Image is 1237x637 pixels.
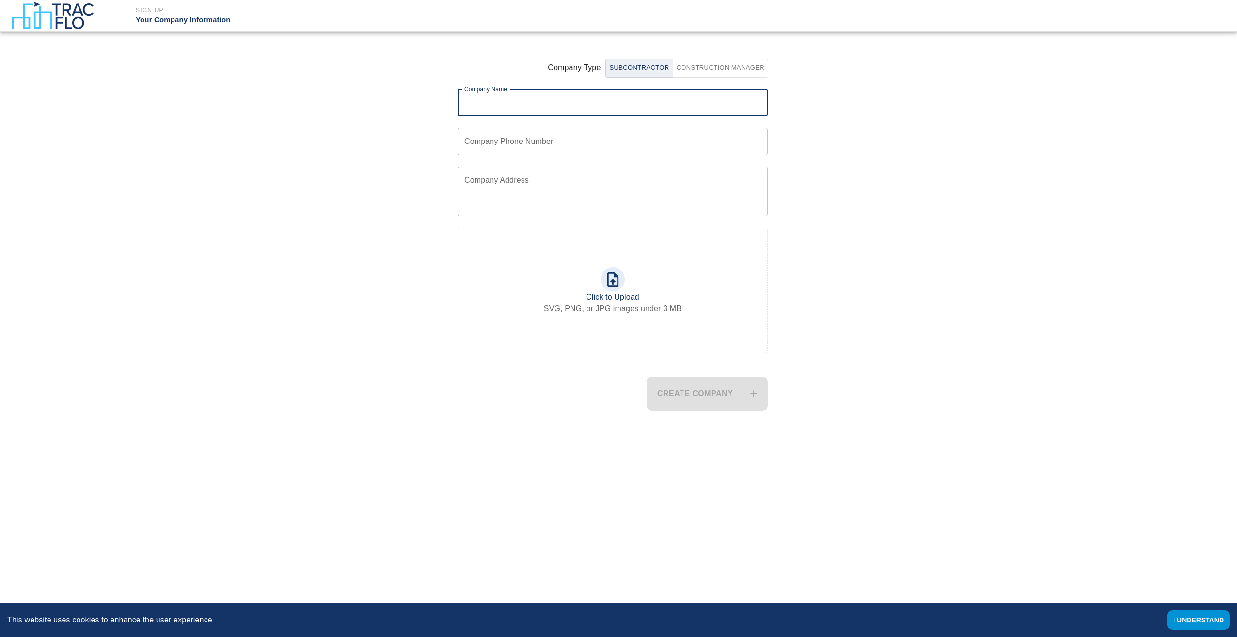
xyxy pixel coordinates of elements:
div: This website uses cookies to enhance the user experience [7,614,1153,626]
p: Sign Up [136,6,671,15]
span: Company Type [548,62,601,74]
p: Your Company Information [136,15,671,26]
iframe: Chat Widget [1076,532,1237,637]
p: Click to Upload [586,291,639,303]
img: broken-image.jpg [1206,6,1225,25]
label: Company Name [464,85,507,93]
button: Construction ManagerCompany Type [605,59,673,78]
img: TracFlo Logo [12,2,94,29]
label: SVG, PNG, or JPG images under 3 MB [544,303,682,314]
button: SubcontractorCompany Type [673,59,769,78]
